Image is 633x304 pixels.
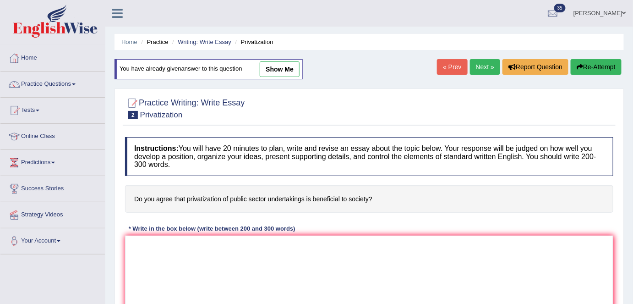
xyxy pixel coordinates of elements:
[140,111,183,119] small: Privatization
[125,96,245,119] h2: Practice Writing: Write Essay
[233,38,273,46] li: Privatization
[502,59,568,75] button: Report Question
[134,144,179,152] b: Instructions:
[0,228,105,251] a: Your Account
[0,124,105,147] a: Online Class
[437,59,467,75] a: « Prev
[121,39,137,45] a: Home
[178,39,231,45] a: Writing: Write Essay
[125,185,613,213] h4: Do you agree that privatization of public sector undertakings is beneficial to society?
[0,150,105,173] a: Predictions
[128,111,138,119] span: 2
[0,72,105,94] a: Practice Questions
[115,59,303,79] div: You have already given answer to this question
[0,98,105,121] a: Tests
[0,176,105,199] a: Success Stories
[125,137,613,176] h4: You will have 20 minutes to plan, write and revise an essay about the topic below. Your response ...
[139,38,168,46] li: Practice
[0,202,105,225] a: Strategy Videos
[470,59,500,75] a: Next »
[0,45,105,68] a: Home
[125,224,299,233] div: * Write in the box below (write between 200 and 300 words)
[571,59,622,75] button: Re-Attempt
[554,4,566,12] span: 35
[260,61,300,77] a: show me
